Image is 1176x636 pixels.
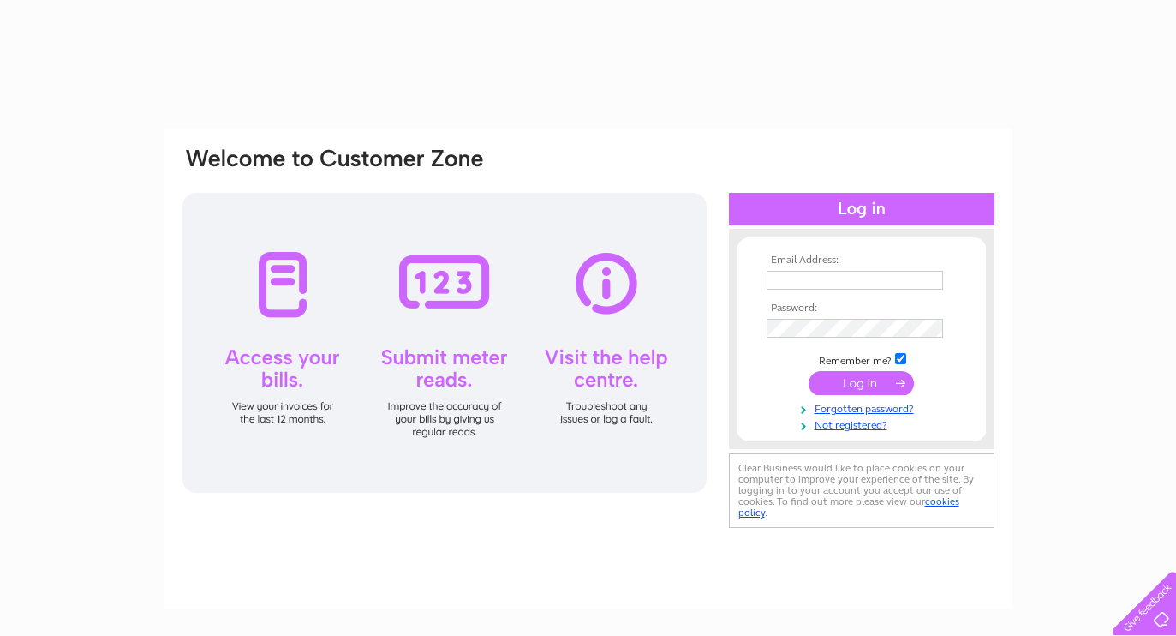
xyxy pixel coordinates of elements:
a: cookies policy [738,495,959,519]
input: Submit [809,371,914,395]
th: Password: [762,303,961,315]
td: Remember me? [762,351,961,368]
th: Email Address: [762,255,961,267]
a: Not registered? [767,416,961,432]
a: Forgotten password? [767,399,961,416]
div: Clear Business would like to place cookies on your computer to improve your experience of the sit... [729,453,994,528]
